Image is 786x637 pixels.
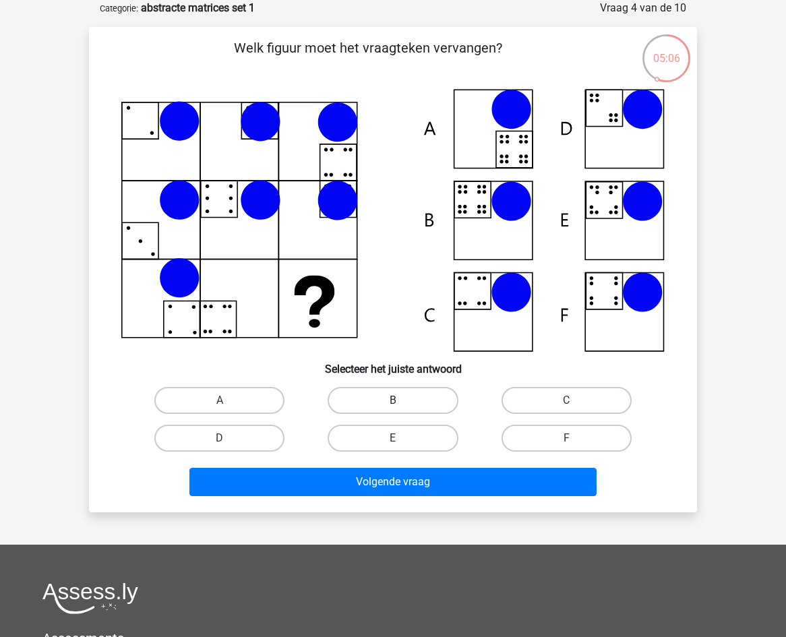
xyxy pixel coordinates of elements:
[154,387,284,414] label: A
[189,468,597,496] button: Volgende vraag
[100,3,138,13] small: Categorie:
[154,425,284,452] label: D
[328,387,458,414] label: B
[111,352,675,375] h6: Selecteer het juiste antwoord
[641,33,692,67] div: 05:06
[141,1,255,14] strong: abstracte matrices set 1
[502,425,632,452] label: F
[502,387,632,414] label: C
[42,582,138,614] img: Assessly logo
[328,425,458,452] label: E
[111,38,625,78] p: Welk figuur moet het vraagteken vervangen?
